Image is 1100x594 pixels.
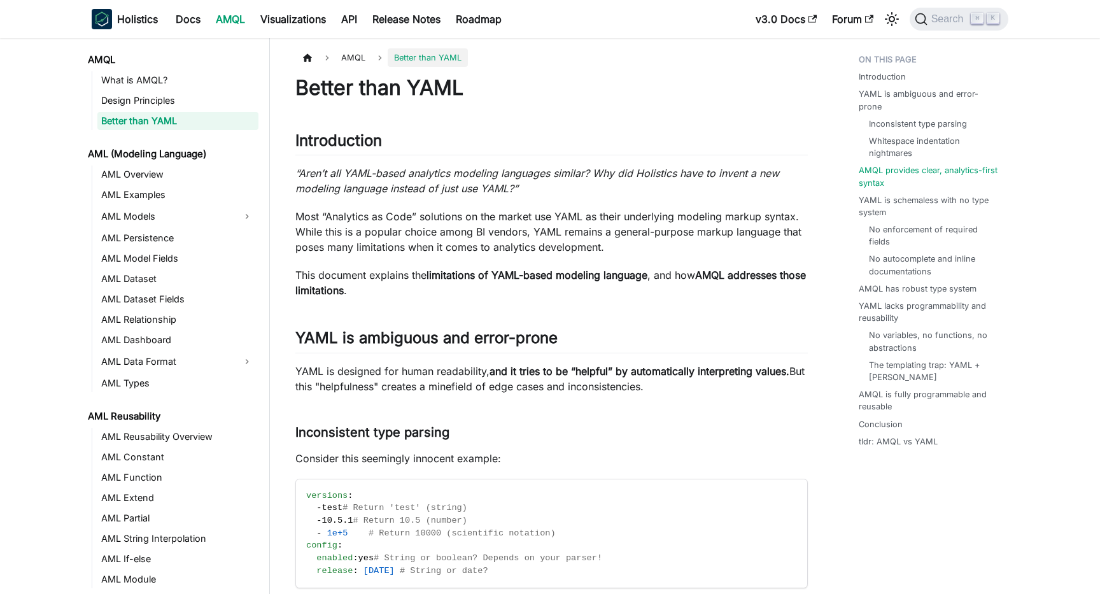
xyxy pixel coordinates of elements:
a: AML If-else [97,550,258,568]
span: - [316,516,321,525]
a: AML Models [97,206,236,227]
a: AML (Modeling Language) [84,145,258,163]
a: v3.0 Docs [748,9,824,29]
span: [DATE] [363,566,395,576]
a: AML Module [97,570,258,588]
span: release [316,566,353,576]
a: AML Examples [97,186,258,204]
kbd: ⌘ [971,13,984,24]
a: Better than YAML [97,112,258,130]
span: # String or boolean? Depends on your parser! [374,553,602,563]
a: YAML is ambiguous and error-prone [859,88,1001,112]
span: 1e+5 [327,528,348,538]
span: - [316,503,321,513]
img: Holistics [92,9,112,29]
a: Whitespace indentation nightmares [869,135,996,159]
a: AML Partial [97,509,258,527]
span: test [322,503,343,513]
h3: Inconsistent type parsing [295,425,808,441]
a: Introduction [859,71,906,83]
span: # Return 10000 (scientific notation) [369,528,556,538]
a: Home page [295,48,320,67]
span: : [353,566,358,576]
a: AML Constant [97,448,258,466]
span: - [316,528,321,538]
a: YAML lacks programmability and reusability [859,300,1001,324]
a: Release Notes [365,9,448,29]
a: Docs [168,9,208,29]
a: AMQL [208,9,253,29]
span: # String or date? [400,566,488,576]
a: AML Function [97,469,258,486]
button: Search (Command+K) [910,8,1008,31]
a: No enforcement of required fields [869,223,996,248]
p: YAML is designed for human readability, But this "helpfulness" creates a minefield of edge cases ... [295,364,808,394]
a: Design Principles [97,92,258,110]
span: 10.5.1 [322,516,353,525]
h2: Introduction [295,131,808,155]
kbd: K [987,13,999,24]
a: Forum [824,9,881,29]
span: : [337,541,342,550]
a: The templating trap: YAML + [PERSON_NAME] [869,359,996,383]
a: AML Model Fields [97,250,258,267]
em: “Aren’t all YAML-based analytics modeling languages similar? Why did Holistics have to invent a n... [295,167,779,195]
a: AML Data Format [97,351,236,372]
a: Inconsistent type parsing [869,118,967,130]
a: HolisticsHolistics [92,9,158,29]
a: AML Dataset Fields [97,290,258,308]
a: No variables, no functions, no abstractions [869,329,996,353]
span: : [348,491,353,500]
a: AML Persistence [97,229,258,247]
strong: limitations of YAML-based modeling language [427,269,647,281]
nav: Breadcrumbs [295,48,808,67]
p: Most “Analytics as Code” solutions on the market use YAML as their underlying modeling markup syn... [295,209,808,255]
a: API [334,9,365,29]
button: Expand sidebar category 'AML Models' [236,206,258,227]
a: What is AMQL? [97,71,258,89]
nav: Docs sidebar [79,38,270,594]
span: Search [927,13,971,25]
span: config [306,541,337,550]
span: # Return 'test' (string) [342,503,467,513]
p: Consider this seemingly innocent example: [295,451,808,466]
a: AML Overview [97,166,258,183]
h2: YAML is ambiguous and error-prone [295,329,808,353]
button: Expand sidebar category 'AML Data Format' [236,351,258,372]
span: yes [358,553,374,563]
a: YAML is schemaless with no type system [859,194,1001,218]
a: Visualizations [253,9,334,29]
a: AML Dashboard [97,331,258,349]
a: Roadmap [448,9,509,29]
strong: and it tries to be “helpful” by automatically interpreting values. [490,365,789,378]
a: AMQL is fully programmable and reusable [859,388,1001,413]
a: AML Types [97,374,258,392]
a: AML Dataset [97,270,258,288]
a: AML Relationship [97,311,258,329]
a: AML Reusability Overview [97,428,258,446]
span: AMQL [335,48,372,67]
a: AML String Interpolation [97,530,258,548]
button: Switch between dark and light mode (currently light mode) [882,9,902,29]
a: AML Reusability [84,407,258,425]
span: # Return 10.5 (number) [353,516,467,525]
a: tldr: AMQL vs YAML [859,435,938,448]
h1: Better than YAML [295,75,808,101]
b: Holistics [117,11,158,27]
a: AMQL [84,51,258,69]
a: Conclusion [859,418,903,430]
a: AMQL has robust type system [859,283,977,295]
p: This document explains the , and how . [295,267,808,298]
a: AML Extend [97,489,258,507]
span: enabled [316,553,353,563]
span: Better than YAML [388,48,468,67]
a: AMQL provides clear, analytics-first syntax [859,164,1001,188]
span: versions [306,491,348,500]
a: No autocomplete and inline documentations [869,253,996,277]
span: : [353,553,358,563]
